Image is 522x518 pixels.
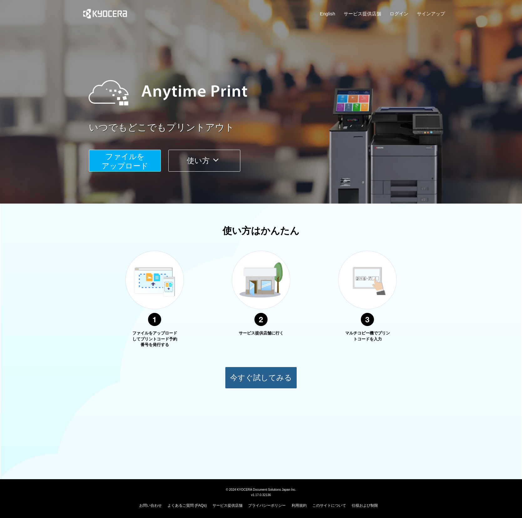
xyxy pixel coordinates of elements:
[390,10,408,17] a: ログイン
[248,503,286,508] a: プライバシーポリシー
[102,152,148,170] span: ファイルを ​​アップロード
[131,330,178,348] p: ファイルをアップロードしてプリントコード予約番号を発行する
[312,503,346,508] a: このサイトについて
[352,503,378,508] a: 仕様および制限
[167,503,207,508] a: よくあるご質問 (FAQs)
[89,150,161,172] button: ファイルを​​アップロード
[251,493,271,497] span: v1.17.0.32136
[225,367,297,389] button: 今すぐ試してみる
[212,503,243,508] a: サービス提供店舗
[292,503,307,508] a: 利用規約
[238,330,284,336] p: サービス提供店舗に行く
[344,10,381,17] a: サービス提供店舗
[226,487,296,491] span: © 2024 KYOCERA Document Solutions Japan Inc.
[344,330,391,342] p: マルチコピー機でプリントコードを入力
[417,10,445,17] a: サインアップ
[168,150,240,172] button: 使い方
[89,121,449,134] a: いつでもどこでもプリントアウト
[320,10,335,17] a: English
[139,503,162,508] a: お問い合わせ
